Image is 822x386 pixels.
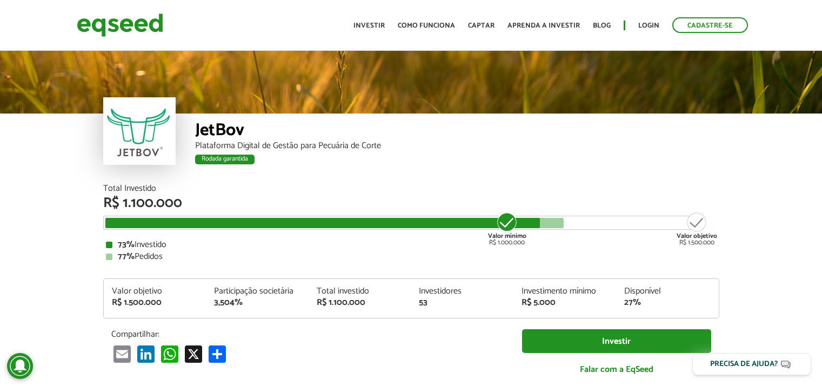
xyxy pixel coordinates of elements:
a: Blog [593,22,611,29]
div: R$ 1.100.000 [103,196,719,210]
div: Investido [106,241,717,249]
div: 3,504% [214,298,300,307]
div: Valor objetivo [112,287,198,296]
div: Rodada garantida [195,155,255,164]
a: Aprenda a investir [507,22,580,29]
a: Investir [522,329,711,354]
div: JetBov [195,122,719,142]
strong: 77% [118,249,135,264]
div: R$ 1.500.000 [677,211,717,246]
a: X [183,345,204,363]
a: Cadastre-se [672,17,748,33]
div: 27% [624,298,711,307]
strong: Valor objetivo [677,231,717,241]
a: WhatsApp [159,345,181,363]
div: Total investido [317,287,403,296]
div: R$ 1.500.000 [112,298,198,307]
a: Captar [468,22,494,29]
a: LinkedIn [135,345,157,363]
p: Compartilhar: [111,329,506,340]
div: R$ 1.000.000 [487,211,527,246]
a: Investir [353,22,385,29]
a: Email [111,345,133,363]
div: R$ 1.100.000 [317,298,403,307]
div: Investimento mínimo [522,287,608,296]
div: Total Investido [103,184,719,193]
div: Pedidos [106,252,717,261]
strong: Valor mínimo [488,231,526,241]
div: Plataforma Digital de Gestão para Pecuária de Corte [195,142,719,150]
div: 53 [419,298,505,307]
a: Falar com a EqSeed [522,358,711,381]
strong: 73% [118,237,135,252]
a: Share [206,345,228,363]
div: Disponível [624,287,711,296]
a: Login [638,22,659,29]
a: Como funciona [398,22,455,29]
div: R$ 5.000 [522,298,608,307]
div: Investidores [419,287,505,296]
div: Participação societária [214,287,300,296]
img: EqSeed [77,11,163,39]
